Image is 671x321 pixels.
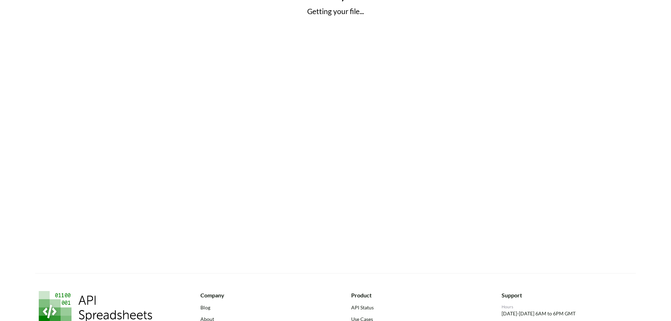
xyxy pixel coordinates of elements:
[351,291,482,300] div: Product
[200,291,331,300] div: Company
[502,310,632,317] p: [DATE]-[DATE] 6AM to 6PM GMT
[502,304,632,310] div: Hours
[351,304,482,311] a: API Status
[502,291,632,300] div: Support
[200,304,331,311] a: Blog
